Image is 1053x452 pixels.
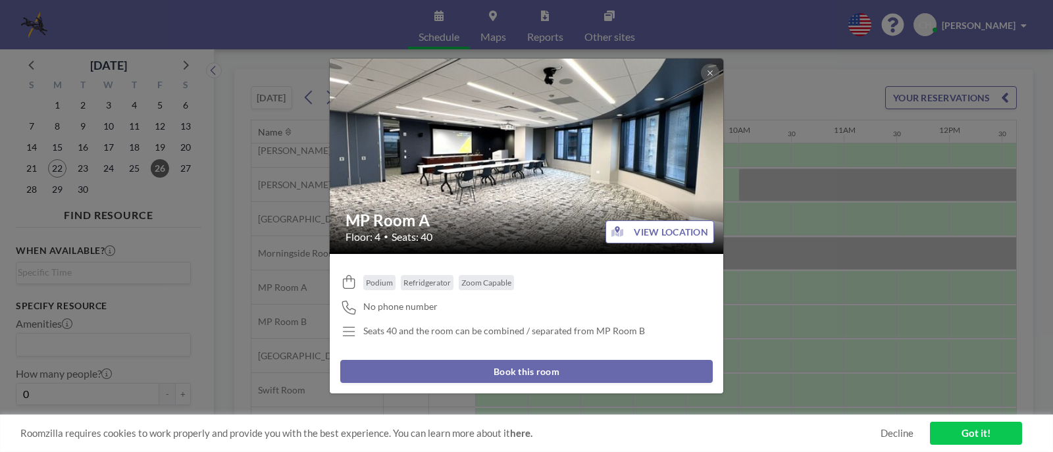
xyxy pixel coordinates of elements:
[384,232,388,241] span: •
[605,220,714,243] button: VIEW LOCATION
[366,278,393,288] span: Podium
[330,8,725,304] img: 537.JPEG
[20,427,881,439] span: Roomzilla requires cookies to work properly and provide you with the best experience. You can lea...
[510,427,532,439] a: here.
[930,422,1022,445] a: Got it!
[461,278,511,288] span: Zoom Capable
[363,301,438,313] span: No phone number
[346,211,709,230] h2: MP Room A
[881,427,913,439] a: Decline
[403,278,451,288] span: Refridgerator
[340,360,713,383] button: Book this room
[392,230,432,243] span: Seats: 40
[363,325,645,337] p: Seats 40 and the room can be combined / separated from MP Room B
[346,230,380,243] span: Floor: 4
